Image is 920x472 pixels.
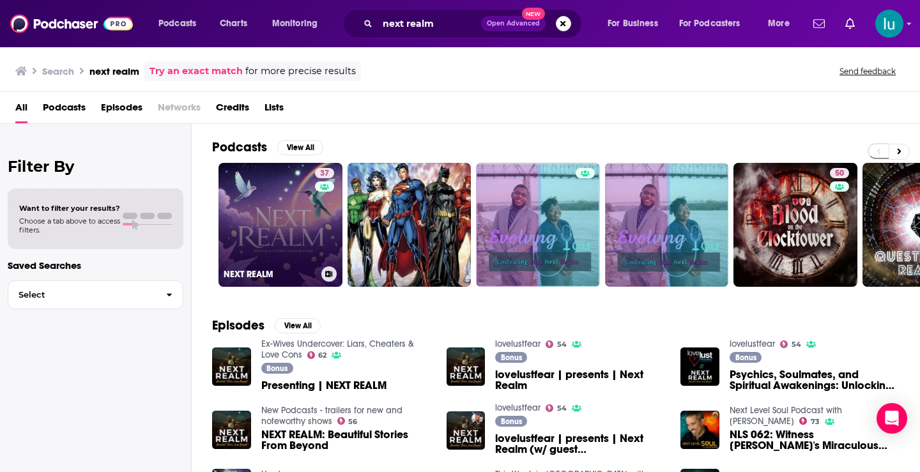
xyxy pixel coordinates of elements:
span: More [768,15,790,33]
a: 56 [337,417,358,425]
a: All [15,97,27,123]
div: Open Intercom Messenger [877,403,907,434]
a: lovelustfear [495,339,540,349]
a: Episodes [101,97,142,123]
span: 62 [318,353,326,358]
a: 37NEXT REALM [218,163,342,287]
span: Bonus [735,354,756,362]
button: open menu [759,13,806,34]
h3: next realm [89,65,139,77]
a: Lists [264,97,284,123]
a: lovelustfear [495,402,540,413]
button: View All [277,140,323,155]
img: Psychics, Soulmates, and Spiritual Awakenings: Unlocking Your Next Realm with Amber Rasmussen | l... [680,347,719,386]
a: 73 [799,417,820,425]
a: NEXT REALM: Beautiful Stories From Beyond [261,429,431,451]
span: Monitoring [272,15,318,33]
span: Choose a tab above to access filters. [19,217,120,234]
button: Open AdvancedNew [481,16,546,31]
span: Bonus [501,418,522,425]
span: 50 [835,167,844,180]
h2: Filter By [8,157,183,176]
a: Psychics, Soulmates, and Spiritual Awakenings: Unlocking Your Next Realm with Amber Rasmussen | l... [730,369,900,391]
span: New [522,8,545,20]
button: Select [8,280,183,309]
span: NLS 062: Witness [PERSON_NAME]'s Miraculous Ability Helping Lost Spirits Into The Next Realm! [730,429,900,451]
a: 37 [315,168,334,178]
a: Podcasts [43,97,86,123]
span: 56 [348,419,357,425]
img: NEXT REALM: Beautiful Stories From Beyond [212,411,251,450]
button: open menu [671,13,759,34]
img: lovelustfear | presents | Next Realm [447,347,486,386]
a: EpisodesView All [212,317,321,333]
a: Charts [211,13,255,34]
button: View All [275,318,321,333]
h3: NEXT REALM [224,269,316,280]
img: User Profile [875,10,903,38]
h2: Episodes [212,317,264,333]
img: Podchaser - Follow, Share and Rate Podcasts [10,11,133,36]
a: PodcastsView All [212,139,323,155]
a: 54 [780,340,801,348]
a: Presenting | NEXT REALM [261,380,387,391]
a: Show notifications dropdown [840,13,860,34]
h2: Podcasts [212,139,267,155]
a: Ex-Wives Undercover: Liars, Cheaters & Love Cons [261,339,414,360]
span: Want to filter your results? [19,204,120,213]
span: lovelustfear | presents | Next Realm (w/ guest [PERSON_NAME]) [495,433,665,455]
span: For Business [608,15,658,33]
a: lovelustfear [730,339,775,349]
span: Bonus [501,354,522,362]
a: NLS 062: Witness Friar Nathan Castle's Miraculous Ability Helping Lost Spirits Into The Next Realm! [730,429,900,451]
button: Send feedback [836,66,900,77]
p: Saved Searches [8,259,183,271]
span: 54 [792,342,801,347]
a: Show notifications dropdown [808,13,830,34]
img: lovelustfear | presents | Next Realm (w/ guest Jake Deptula) [447,411,486,450]
a: Try an exact match [149,64,243,79]
img: NLS 062: Witness Friar Nathan Castle's Miraculous Ability Helping Lost Spirits Into The Next Realm! [680,411,719,450]
a: 50 [830,168,849,178]
span: Open Advanced [487,20,540,27]
h3: Search [42,65,74,77]
span: Bonus [266,365,287,372]
span: Select [8,291,156,299]
a: 54 [546,340,567,348]
span: Charts [220,15,247,33]
span: Psychics, Soulmates, and Spiritual Awakenings: Unlocking Your Next Realm with [PERSON_NAME] | lov... [730,369,900,391]
img: Presenting | NEXT REALM [212,347,251,386]
span: 73 [811,419,820,425]
a: 50 [733,163,857,287]
a: Next Level Soul Podcast with Alex Ferrari [730,405,842,427]
span: For Podcasters [679,15,740,33]
a: New Podcasts - trailers for new and noteworthy shows [261,405,402,427]
span: 37 [320,167,329,180]
a: 54 [546,404,567,412]
input: Search podcasts, credits, & more... [378,13,481,34]
span: 54 [557,342,567,347]
a: 62 [307,351,327,359]
a: Credits [216,97,249,123]
a: lovelustfear | presents | Next Realm (w/ guest Jake Deptula) [495,433,665,455]
a: lovelustfear | presents | Next Realm [495,369,665,391]
span: Podcasts [158,15,196,33]
div: Search podcasts, credits, & more... [355,9,594,38]
span: Logged in as lusodano [875,10,903,38]
span: for more precise results [245,64,356,79]
button: Show profile menu [875,10,903,38]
